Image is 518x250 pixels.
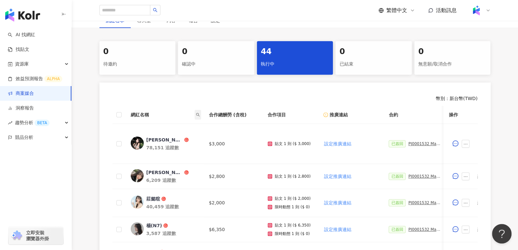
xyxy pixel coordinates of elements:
span: message [453,199,459,205]
p: 貼文 1 則 ($ 2,000) [275,196,311,201]
span: search [195,110,201,120]
img: KOL Avatar [131,137,144,150]
th: 合約 [383,106,446,124]
img: logo [5,8,40,22]
th: 合作項目 [262,106,318,124]
div: PJ0001532 Maybelline_202506_skyhigh_小黑霸眼線液 [408,227,441,232]
button: 設定推廣連結 [323,170,351,183]
span: 已簽回 [389,173,406,180]
span: 設定推廣連結 [324,200,351,205]
span: search [196,113,200,117]
a: 洞察報告 [8,105,34,111]
span: ellipsis [464,228,468,232]
div: 0 [182,46,250,57]
div: PJ0001532 Maybelline_202506_skyhigh_小黑霸眼線液_萊雅合作備忘錄 [408,141,441,146]
td: $6,350 [204,217,262,242]
a: 找貼文 [8,46,29,53]
button: 設定推廣連結 [323,223,351,236]
p: 貼文 1 則 ($ 6,350) [275,223,311,228]
div: BETA [35,120,50,126]
span: 立即安裝 瀏覽器外掛 [26,230,49,242]
span: rise [8,121,12,125]
button: 設定推廣連結 [323,137,351,150]
span: 已簽回 [389,140,406,147]
iframe: Help Scout Beacon - Open [492,224,511,243]
div: 0 [418,46,487,57]
div: 推廣連結 [323,111,378,118]
img: KOL Avatar [131,222,144,235]
p: 限時動態 1 則 ($ 0) [275,231,310,236]
img: chrome extension [10,230,23,241]
span: ellipsis [464,142,468,146]
span: ellipsis [464,174,468,179]
div: 無意願/取消合作 [418,59,487,70]
button: ellipsis [462,226,470,233]
span: ellipsis [464,201,468,205]
div: [PERSON_NAME]𝗭𝗼𝗲 𝗫𝘂𝗲 [146,137,183,143]
th: 操作 [444,106,478,124]
span: exclamation-circle [323,112,328,117]
div: PJ0001532 Maybelline_202506_skyhigh_小黑霸眼線液_萊雅合作備忘錄 [408,174,441,179]
span: 資源庫 [15,57,29,71]
td: $2,000 [204,189,262,217]
img: Kolr%20app%20icon%20%281%29.png [470,4,482,17]
div: 莊懿暄 [146,196,160,202]
span: 趨勢分析 [15,115,50,130]
button: ellipsis [462,172,470,180]
span: 聊天室 [137,18,154,23]
span: 網紅名稱 [131,111,193,118]
a: 商案媒合 [8,90,34,97]
span: 已簽回 [389,226,406,233]
div: 楊(N7) [146,222,162,229]
img: KOL Avatar [131,169,144,182]
div: PJ0001532 Maybelline_202506_skyhigh_小黑霸眼線液_活動確認單_取消費用 [408,200,441,205]
span: 競品分析 [15,130,33,145]
div: 執行中 [261,59,329,70]
span: 活動訊息 [436,7,457,13]
div: 待邀約 [103,59,172,70]
div: 3,587 追蹤數 [146,230,199,237]
span: message [453,173,459,179]
p: 貼文 1 則 ($ 2,800) [275,174,311,179]
a: chrome extension立即安裝 瀏覽器外掛 [8,227,63,244]
span: message [453,226,459,232]
button: ellipsis [462,140,470,148]
a: 效益預測報告ALPHA [8,76,62,82]
span: search [153,8,157,12]
td: $2,800 [204,164,262,189]
div: 78,151 追蹤數 [146,144,199,151]
div: [PERSON_NAME] [146,169,183,176]
span: 設定推廣連結 [324,141,351,146]
div: 0 [339,46,408,57]
button: 設定推廣連結 [323,196,351,209]
span: 設定推廣連結 [324,227,351,232]
p: 限時動態 1 則 ($ 0) [275,205,310,209]
p: 貼文 1 則 ($ 3,000) [275,141,311,146]
span: 設定推廣連結 [324,174,351,179]
div: 確認中 [182,59,250,70]
div: 40,459 追蹤數 [146,203,199,210]
div: 0 [103,46,172,57]
div: 幣別 ： 新台幣 ( TWD ) [112,96,478,102]
button: ellipsis [462,199,470,207]
a: searchAI 找網紅 [8,32,35,38]
div: 44 [261,46,329,57]
div: 已結束 [339,59,408,70]
span: 已簽回 [389,199,406,206]
img: KOL Avatar [131,196,144,209]
td: $3,000 [204,124,262,164]
span: 繁體中文 [386,7,407,14]
th: 合作總酬勞 (含稅) [204,106,262,124]
div: 6,209 追蹤數 [146,177,199,184]
span: message [453,140,459,146]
